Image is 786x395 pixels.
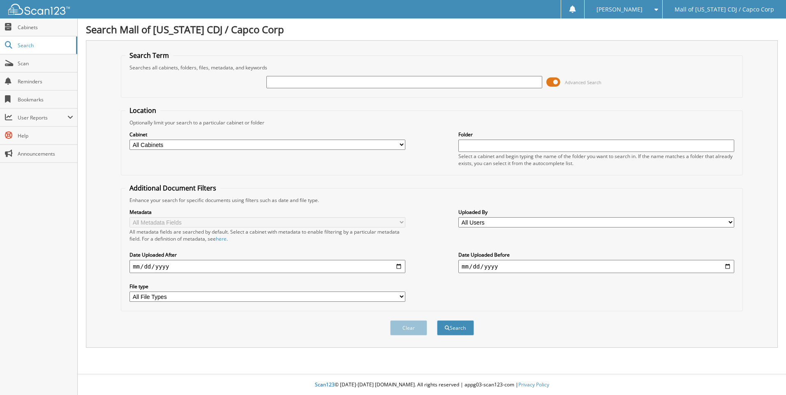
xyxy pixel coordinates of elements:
[125,197,738,204] div: Enhance your search for specific documents using filters such as date and file type.
[390,320,427,335] button: Clear
[129,260,405,273] input: start
[78,375,786,395] div: © [DATE]-[DATE] [DOMAIN_NAME]. All rights reserved | appg03-scan123-com |
[518,381,549,388] a: Privacy Policy
[315,381,335,388] span: Scan123
[18,132,73,139] span: Help
[129,251,405,258] label: Date Uploaded After
[129,131,405,138] label: Cabinet
[458,131,734,138] label: Folder
[18,96,73,103] span: Bookmarks
[458,251,734,258] label: Date Uploaded Before
[125,64,738,71] div: Searches all cabinets, folders, files, metadata, and keywords
[18,78,73,85] span: Reminders
[18,60,73,67] span: Scan
[745,356,786,395] iframe: Chat Widget
[458,260,734,273] input: end
[437,320,474,335] button: Search
[125,184,220,193] legend: Additional Document Filters
[18,114,67,121] span: User Reports
[86,23,778,36] h1: Search Mall of [US_STATE] CDJ / Capco Corp
[129,209,405,216] label: Metadata
[458,153,734,167] div: Select a cabinet and begin typing the name of the folder you want to search in. If the name match...
[8,4,70,15] img: scan123-logo-white.svg
[565,79,601,85] span: Advanced Search
[596,7,643,12] span: [PERSON_NAME]
[125,119,738,126] div: Optionally limit your search to a particular cabinet or folder
[125,106,160,115] legend: Location
[458,209,734,216] label: Uploaded By
[216,235,227,242] a: here
[18,24,73,31] span: Cabinets
[129,283,405,290] label: File type
[18,42,72,49] span: Search
[675,7,774,12] span: Mall of [US_STATE] CDJ / Capco Corp
[129,228,405,242] div: All metadata fields are searched by default. Select a cabinet with metadata to enable filtering b...
[125,51,173,60] legend: Search Term
[18,150,73,157] span: Announcements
